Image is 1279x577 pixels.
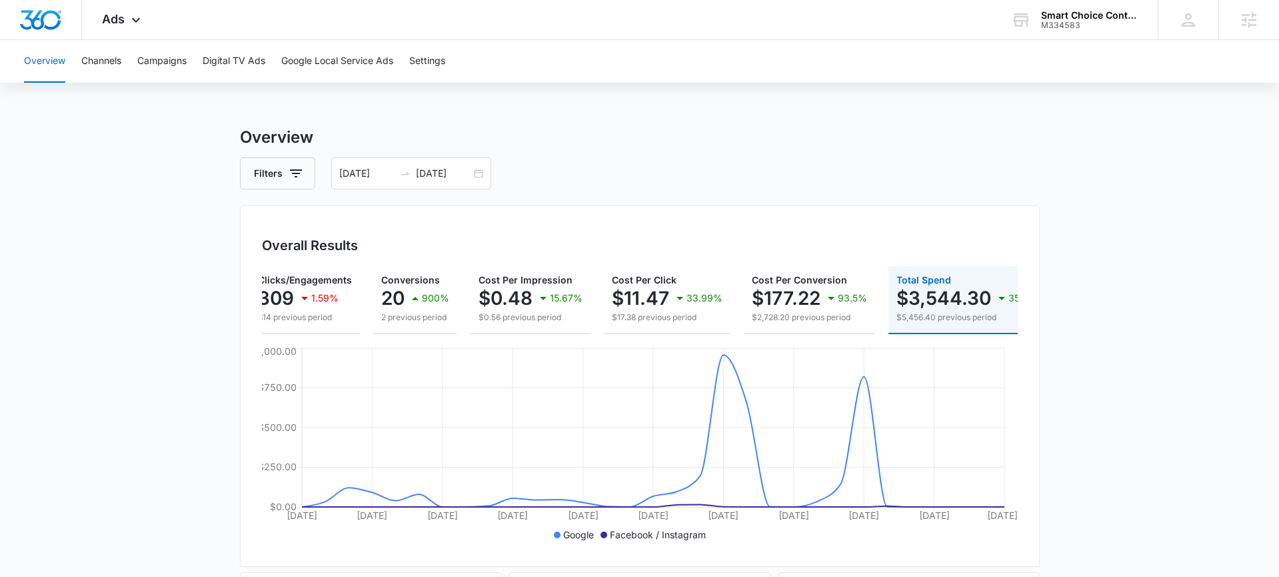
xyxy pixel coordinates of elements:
p: 314 previous period [258,312,352,324]
span: Cost Per Impression [479,274,573,285]
p: 900% [422,294,449,303]
p: 20 [381,287,405,309]
span: Conversions [381,274,440,285]
tspan: $500.00 [258,422,297,433]
h3: Overview [240,125,1040,149]
span: Cost Per Conversion [752,274,847,285]
button: Digital TV Ads [203,40,265,83]
span: swap-right [400,168,411,179]
p: Facebook / Instagram [610,528,706,542]
input: Start date [339,166,395,181]
tspan: $0.00 [270,501,297,512]
tspan: [DATE] [567,510,598,521]
tspan: $750.00 [258,382,297,393]
h3: Overall Results [262,235,358,255]
p: $177.22 [752,287,820,309]
tspan: [DATE] [708,510,738,521]
p: 33.99% [686,294,722,303]
p: 93.5% [838,294,867,303]
tspan: $1,000.00 [249,346,297,357]
tspan: [DATE] [357,510,387,521]
p: $0.48 [479,287,533,309]
tspan: [DATE] [497,510,528,521]
button: Overview [24,40,65,83]
p: $17.38 previous period [612,312,722,324]
p: 35.04% [1008,294,1044,303]
input: End date [416,166,471,181]
button: Filters [240,157,315,189]
p: 1.59% [311,294,339,303]
button: Channels [81,40,121,83]
span: Total Spend [896,274,951,285]
div: account id [1041,21,1138,30]
tspan: $250.00 [258,461,297,472]
p: 15.67% [550,294,583,303]
button: Settings [409,40,445,83]
tspan: [DATE] [778,510,808,521]
tspan: [DATE] [287,510,317,521]
span: Clicks/Engagements [258,274,352,285]
p: $0.56 previous period [479,312,583,324]
tspan: [DATE] [918,510,949,521]
tspan: [DATE] [638,510,668,521]
tspan: [DATE] [427,510,457,521]
p: $2,728.20 previous period [752,312,867,324]
p: Google [563,528,594,542]
button: Campaigns [137,40,187,83]
p: $5,456.40 previous period [896,312,1044,324]
span: Cost Per Click [612,274,676,285]
span: Ads [102,12,125,26]
tspan: [DATE] [848,510,879,521]
p: $3,544.30 [896,287,991,309]
p: $11.47 [612,287,669,309]
tspan: [DATE] [987,510,1018,521]
div: account name [1041,10,1138,21]
span: to [400,168,411,179]
button: Google Local Service Ads [281,40,393,83]
p: 2 previous period [381,312,449,324]
p: 309 [258,287,294,309]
